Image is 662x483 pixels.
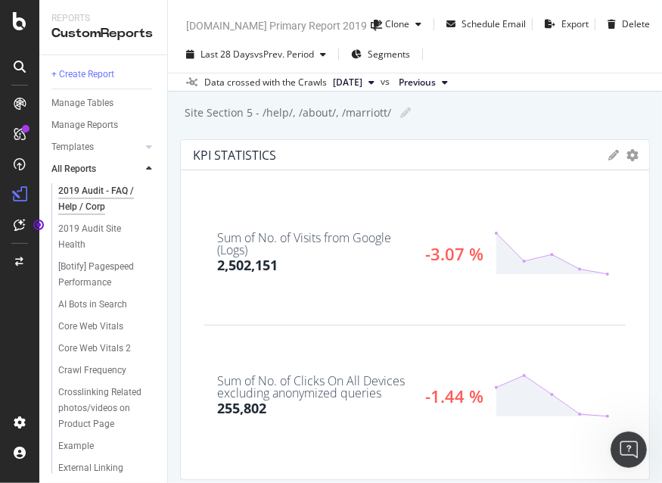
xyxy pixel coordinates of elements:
div: gear [626,150,639,160]
div: KPI STATISTICS [193,148,276,163]
div: 255,802 [217,399,266,419]
div: Example [58,438,94,454]
button: Schedule Email [440,12,526,36]
a: Core Web Vitals 2 [58,341,157,357]
a: Manage Reports [51,117,157,133]
button: Gif picker [48,367,60,379]
div: Crawl Frequency [58,363,126,379]
a: 2019 Audit Site Health [58,221,157,253]
a: 2019 Audit - FAQ / Help / Corp [58,183,157,215]
button: Send a message… [260,361,284,385]
div: -1.44 % [415,388,495,404]
button: go back [10,6,39,35]
div: Reports [51,12,155,25]
div: Core Web Vitals [58,319,123,335]
div: also its just not international, for COM also, iameg crawls are tehre. but not HTML crawls [54,23,291,296]
div: [Botify] Pagespeed Performance [58,259,147,291]
div: Rini says… [12,23,291,308]
img: Profile image for Jessica [85,8,110,33]
button: Emoji picker [23,367,36,379]
img: Profile image for Jack [43,8,67,33]
div: 2,502,151 [217,256,278,276]
span: Previous [399,76,436,89]
div: Core Web Vitals 2 [58,341,131,357]
a: Crawl Frequency [58,363,157,379]
div: -3.07 % [415,246,495,261]
button: Export [539,12,589,36]
div: 2019 Audit - FAQ / Help / Corp [58,183,146,215]
a: Crosslinking Related photos/videos on Product Page [58,385,157,432]
a: Templates [51,139,141,155]
div: Site Section 5 - /help/, /about/, /marriott/ [183,105,391,120]
div: All Reports [51,161,96,177]
button: Start recording [96,367,108,379]
div: Thank you for your patience.We will try to get back to you as soon as possible. [12,307,248,378]
button: Previous [393,73,454,92]
div: AI Bots in Search [58,297,127,313]
div: KPI STATISTICSgeargearSum of No. of Visits from Google (Logs)2,502,151-3.07 %Sum of No. of Clicks... [180,139,650,480]
div: Data crossed with the Crawls [204,76,327,89]
div: External Linking [58,460,123,476]
p: Within 4 hours [128,19,199,34]
a: Core Web Vitals [58,319,157,335]
div: Templates [51,139,94,155]
span: vs [381,75,393,89]
div: Thank you for your patience. [24,316,236,332]
div: CustomReports [51,25,155,42]
div: Sum of No. of Visits from Google (Logs) [217,232,415,256]
span: vs Prev. Period [254,48,314,61]
i: Edit report name [400,108,411,118]
div: Manage Reports [51,117,118,133]
div: 2019 Audit Site Health [58,221,143,253]
div: [DOMAIN_NAME] Primary Report 2019 [186,18,367,33]
iframe: Intercom live chat [611,432,647,468]
div: Export [561,17,589,30]
h1: Botify [116,8,151,19]
div: Schedule Email [462,17,526,30]
span: Last 28 Days [200,48,254,61]
a: AI Bots in Search [58,297,157,313]
div: Close [266,6,293,33]
div: Delete [622,17,650,30]
button: Delete [601,12,650,36]
a: External Linking [58,460,157,476]
img: Profile image for Jenny [64,8,89,33]
button: Segments [345,42,416,67]
div: Manage Tables [51,95,113,111]
button: Clone [365,12,427,36]
a: + Create Report [51,67,157,83]
a: Manage Tables [51,95,157,111]
button: Home [237,6,266,35]
a: [Botify] Pagespeed Performance [58,259,157,291]
button: Upload attachment [72,367,84,379]
button: [DATE] [327,73,381,92]
div: Crosslinking Related photos/videos on Product Page [58,385,150,432]
a: Example [58,438,157,454]
span: 2025 Sep. 1st [333,76,362,89]
div: also its just not international, for COM also, iameg crawls are tehre. but not HTML crawls [67,242,278,287]
a: All Reports [51,161,141,177]
textarea: Message… [13,335,290,361]
button: Last 28 DaysvsPrev. Period [180,42,332,67]
div: Tooltip anchor [32,218,45,232]
div: Clone [385,17,409,30]
span: Segments [368,48,410,61]
div: Sum of No. of Clicks On All Devices excluding anonymized queries [217,375,415,399]
div: + Create Report [51,67,114,83]
div: Customer Support says… [12,307,291,411]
